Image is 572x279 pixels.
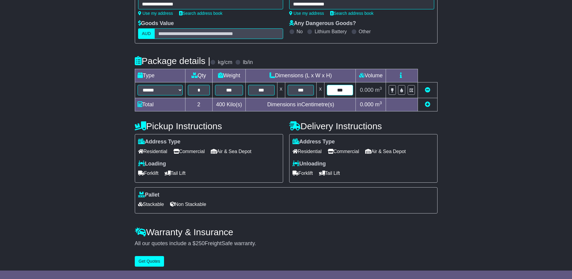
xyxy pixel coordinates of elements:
[359,29,371,34] label: Other
[179,11,223,16] a: Search address book
[375,101,382,107] span: m
[135,98,185,111] td: Total
[135,121,283,131] h4: Pickup Instructions
[289,20,356,27] label: Any Dangerous Goods?
[138,147,167,156] span: Residential
[292,168,313,178] span: Forklift
[375,87,382,93] span: m
[213,69,246,82] td: Weight
[246,98,356,111] td: Dimensions in Centimetre(s)
[380,101,382,105] sup: 3
[297,29,303,34] label: No
[211,147,251,156] span: Air & Sea Depot
[277,82,285,98] td: x
[173,147,205,156] span: Commercial
[356,69,386,82] td: Volume
[135,256,164,267] button: Get Quotes
[138,168,159,178] span: Forklift
[289,121,438,131] h4: Delivery Instructions
[138,161,166,167] label: Loading
[135,240,438,247] div: All our quotes include a $ FreightSafe warranty.
[185,98,213,111] td: 2
[360,87,374,93] span: 0.000
[246,69,356,82] td: Dimensions (L x W x H)
[135,69,185,82] td: Type
[138,192,160,198] label: Pallet
[243,59,253,66] label: lb/in
[138,139,181,145] label: Address Type
[138,28,155,39] label: AUD
[316,82,324,98] td: x
[185,69,213,82] td: Qty
[165,168,186,178] span: Tail Lift
[292,147,322,156] span: Residential
[216,101,225,107] span: 400
[292,161,326,167] label: Unloading
[365,147,406,156] span: Air & Sea Depot
[135,227,438,237] h4: Warranty & Insurance
[292,139,335,145] label: Address Type
[360,101,374,107] span: 0.000
[314,29,347,34] label: Lithium Battery
[218,59,232,66] label: kg/cm
[425,87,430,93] a: Remove this item
[138,11,173,16] a: Use my address
[330,11,374,16] a: Search address book
[138,20,174,27] label: Goods Value
[328,147,359,156] span: Commercial
[170,200,206,209] span: Non Stackable
[319,168,340,178] span: Tail Lift
[289,11,324,16] a: Use my address
[196,240,205,246] span: 250
[138,200,164,209] span: Stackable
[380,86,382,91] sup: 3
[213,98,246,111] td: Kilo(s)
[135,56,210,66] h4: Package details |
[425,101,430,107] a: Add new item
